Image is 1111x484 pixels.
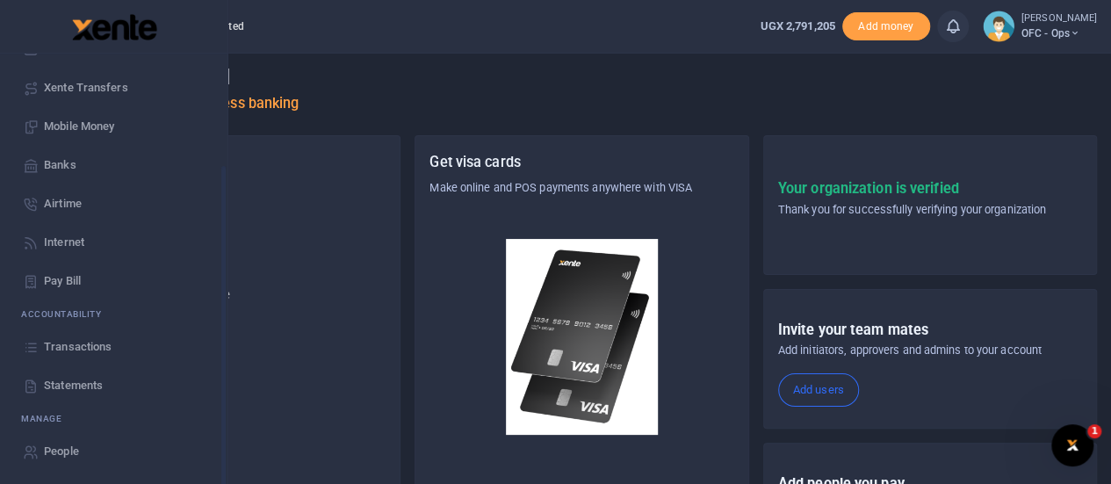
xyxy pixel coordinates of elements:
[14,300,213,328] li: Ac
[14,107,213,146] a: Mobile Money
[82,179,386,197] p: Asili Farms Masindi Limited
[842,12,930,41] li: Toup your wallet
[82,286,386,304] p: Your current account balance
[44,234,84,251] span: Internet
[82,308,386,326] h5: UGX 2,791,205
[760,18,834,35] a: UGX 2,791,205
[14,146,213,184] a: Banks
[82,221,386,239] h5: Account
[778,342,1082,359] p: Add initiators, approvers and admins to your account
[1021,11,1097,26] small: [PERSON_NAME]
[44,79,128,97] span: Xente Transfers
[14,223,213,262] a: Internet
[30,412,62,425] span: anage
[67,95,1097,112] h5: Welcome to better business banking
[778,201,1046,219] p: Thank you for successfully verifying your organization
[429,154,733,171] h5: Get visa cards
[14,405,213,432] li: M
[44,195,82,213] span: Airtime
[14,184,213,223] a: Airtime
[842,18,930,32] a: Add money
[82,248,386,265] p: OFC - Ops
[760,19,834,33] span: UGX 2,791,205
[1021,25,1097,41] span: OFC - Ops
[1051,424,1093,466] iframe: Intercom live chat
[14,432,213,471] a: People
[44,118,114,135] span: Mobile Money
[842,12,930,41] span: Add money
[44,443,79,460] span: People
[983,11,1014,42] img: profile-user
[44,272,81,290] span: Pay Bill
[1087,424,1101,438] span: 1
[429,179,733,197] p: Make online and POS payments anywhere with VISA
[44,156,76,174] span: Banks
[44,338,112,356] span: Transactions
[72,14,157,40] img: logo-large
[778,180,1046,198] h5: Your organization is verified
[70,19,157,33] a: logo-small logo-large logo-large
[44,377,103,394] span: Statements
[778,321,1082,339] h5: Invite your team mates
[82,154,386,171] h5: Organization
[14,366,213,405] a: Statements
[14,328,213,366] a: Transactions
[506,239,658,435] img: xente-_physical_cards.png
[778,373,859,407] a: Add users
[67,67,1097,86] h4: Hello [PERSON_NAME]
[14,262,213,300] a: Pay Bill
[983,11,1097,42] a: profile-user [PERSON_NAME] OFC - Ops
[753,18,841,35] li: Wallet ballance
[14,69,213,107] a: Xente Transfers
[34,307,101,321] span: countability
